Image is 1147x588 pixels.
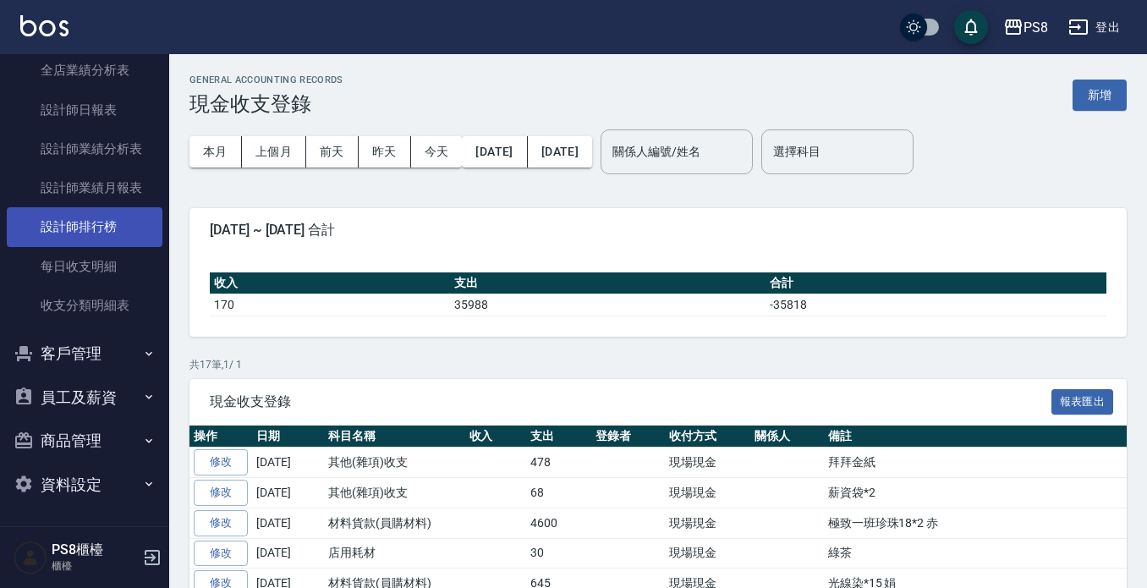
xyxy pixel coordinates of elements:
[591,426,665,448] th: 登錄者
[665,538,750,569] td: 現場現金
[526,426,591,448] th: 支出
[252,478,324,508] td: [DATE]
[306,136,359,168] button: 前天
[324,426,465,448] th: 科目名稱
[665,426,750,448] th: 收付方式
[526,478,591,508] td: 68
[7,91,162,129] a: 設計師日報表
[1051,389,1114,415] button: 報表匯出
[7,129,162,168] a: 設計師業績分析表
[324,508,465,538] td: 材料貨款(員購材料)
[194,480,248,506] a: 修改
[242,136,306,168] button: 上個月
[750,426,824,448] th: 關係人
[189,357,1127,372] p: 共 17 筆, 1 / 1
[766,272,1106,294] th: 合計
[14,541,47,574] img: Person
[7,168,162,207] a: 設計師業績月報表
[189,426,252,448] th: 操作
[7,51,162,90] a: 全店業績分析表
[7,463,162,507] button: 資料設定
[20,15,69,36] img: Logo
[665,448,750,478] td: 現場現金
[7,286,162,325] a: 收支分類明細表
[526,448,591,478] td: 478
[1024,17,1048,38] div: PS8
[7,247,162,286] a: 每日收支明細
[189,74,343,85] h2: GENERAL ACCOUNTING RECORDS
[1062,12,1127,43] button: 登出
[665,478,750,508] td: 現場現金
[528,136,592,168] button: [DATE]
[194,449,248,475] a: 修改
[462,136,527,168] button: [DATE]
[450,294,766,316] td: 35988
[210,272,450,294] th: 收入
[1073,86,1127,102] a: 新增
[526,538,591,569] td: 30
[52,558,138,574] p: 櫃檯
[665,508,750,538] td: 現場現金
[7,376,162,420] button: 員工及薪資
[189,92,343,116] h3: 現金收支登錄
[450,272,766,294] th: 支出
[766,294,1106,316] td: -35818
[194,510,248,536] a: 修改
[210,294,450,316] td: 170
[324,538,465,569] td: 店用耗材
[526,508,591,538] td: 4600
[7,207,162,246] a: 設計師排行榜
[7,332,162,376] button: 客戶管理
[252,448,324,478] td: [DATE]
[194,541,248,567] a: 修改
[996,10,1055,45] button: PS8
[1051,393,1114,409] a: 報表匯出
[324,448,465,478] td: 其他(雜項)收支
[1073,80,1127,111] button: 新增
[7,419,162,463] button: 商品管理
[252,426,324,448] th: 日期
[52,541,138,558] h5: PS8櫃檯
[252,508,324,538] td: [DATE]
[324,478,465,508] td: 其他(雜項)收支
[465,426,527,448] th: 收入
[252,538,324,569] td: [DATE]
[189,136,242,168] button: 本月
[359,136,411,168] button: 昨天
[210,222,1106,239] span: [DATE] ~ [DATE] 合計
[411,136,463,168] button: 今天
[954,10,988,44] button: save
[210,393,1051,410] span: 現金收支登錄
